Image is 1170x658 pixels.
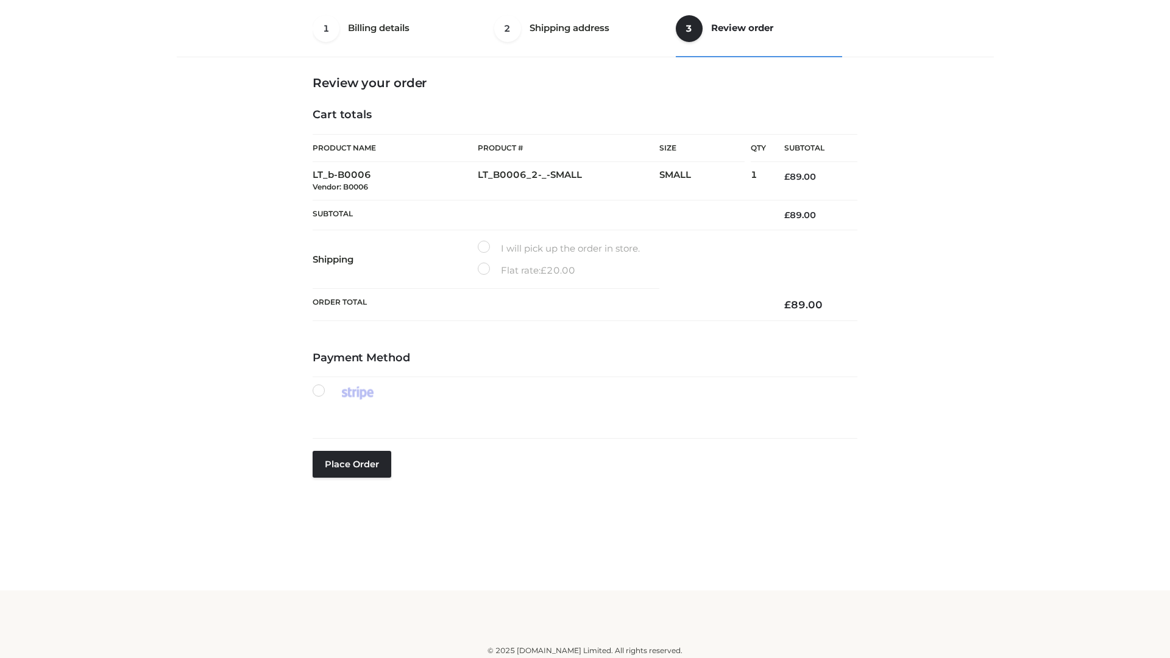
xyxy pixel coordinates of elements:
h4: Payment Method [313,352,857,365]
span: £ [784,210,790,221]
td: LT_B0006_2-_-SMALL [478,162,659,200]
bdi: 89.00 [784,299,823,311]
div: © 2025 [DOMAIN_NAME] Limited. All rights reserved. [181,645,989,657]
button: Place order [313,451,391,478]
th: Qty [751,134,766,162]
td: LT_b-B0006 [313,162,478,200]
th: Product # [478,134,659,162]
th: Shipping [313,230,478,289]
bdi: 20.00 [541,264,575,276]
span: £ [784,299,791,311]
th: Order Total [313,289,766,321]
td: SMALL [659,162,751,200]
bdi: 89.00 [784,210,816,221]
span: £ [784,171,790,182]
th: Subtotal [313,200,766,230]
h3: Review your order [313,76,857,90]
small: Vendor: B0006 [313,182,368,191]
label: Flat rate: [478,263,575,278]
bdi: 89.00 [784,171,816,182]
th: Subtotal [766,135,857,162]
th: Size [659,135,745,162]
th: Product Name [313,134,478,162]
span: £ [541,264,547,276]
h4: Cart totals [313,108,857,122]
td: 1 [751,162,766,200]
label: I will pick up the order in store. [478,241,640,256]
